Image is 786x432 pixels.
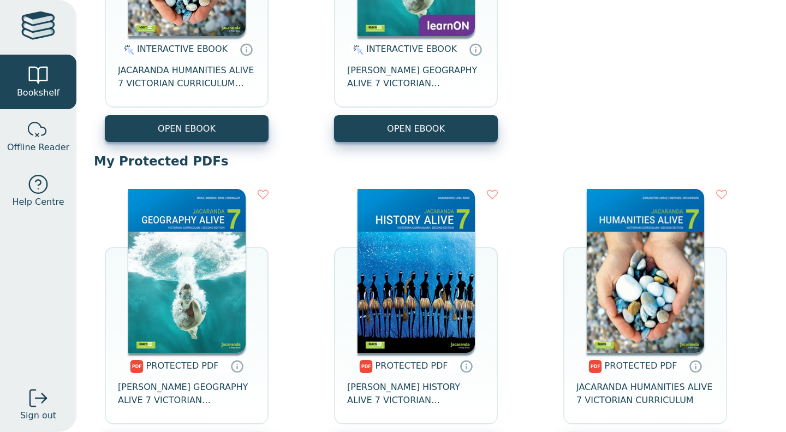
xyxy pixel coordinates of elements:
a: Protected PDFs cannot be printed, copied or shared. They can be accessed online through Education... [230,359,243,372]
span: Bookshelf [17,86,59,99]
span: [PERSON_NAME] HISTORY ALIVE 7 VICTORIAN CURRICULUM LEARNON 2E [347,381,485,407]
button: OPEN EBOOK [334,115,498,142]
span: INTERACTIVE EBOOK [366,44,457,54]
span: Help Centre [12,196,64,209]
img: pdf.svg [359,360,373,373]
a: Protected PDFs cannot be printed, copied or shared. They can be accessed online through Education... [689,359,702,372]
span: Sign out [20,409,56,422]
span: [PERSON_NAME] GEOGRAPHY ALIVE 7 VICTORIAN CURRICULUM LEARNON 2E [118,381,255,407]
span: PROTECTED PDF [605,360,677,371]
span: JACARANDA HUMANITIES ALIVE 7 VICTORIAN CURRICULUM LEARNON EBOOK 2E [118,64,255,90]
img: interactive.svg [350,43,364,56]
img: interactive.svg [121,43,134,56]
span: JACARANDA HUMANITIES ALIVE 7 VICTORIAN CURRICULUM [576,381,714,407]
a: Interactive eBooks are accessed online via the publisher’s portal. They contain interactive resou... [469,43,482,56]
img: pdf.svg [130,360,144,373]
span: PROTECTED PDF [146,360,219,371]
a: Interactive eBooks are accessed online via the publisher’s portal. They contain interactive resou... [240,43,253,56]
p: My Protected PDFs [94,153,769,169]
img: bd87131b-adeb-4a9c-b49f-7f2164e7c076.png [128,189,246,353]
a: Protected PDFs cannot be printed, copied or shared. They can be accessed online through Education... [460,359,473,372]
span: INTERACTIVE EBOOK [137,44,228,54]
button: OPEN EBOOK [105,115,269,142]
img: pdf.svg [588,360,602,373]
span: [PERSON_NAME] GEOGRAPHY ALIVE 7 VICTORIAN CURRICULUM LEARNON EBOOK 2E [347,64,485,90]
span: Offline Reader [7,141,69,154]
img: a6c0d517-7539-43c4-8a9b-6497e7c2d4fe.png [587,189,704,353]
img: 78563be7-e9e1-469a-b2c7-056ea7bdc294.png [358,189,475,353]
span: PROTECTED PDF [376,360,448,371]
